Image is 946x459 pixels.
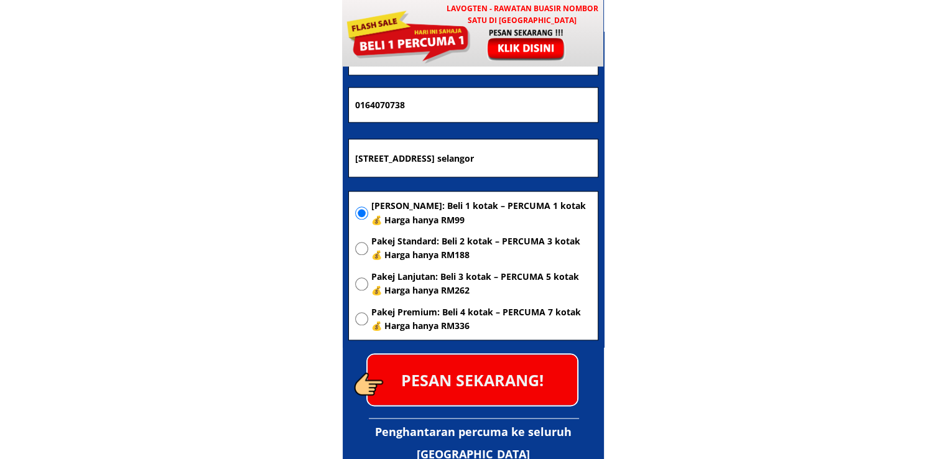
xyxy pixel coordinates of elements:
[352,139,595,177] input: Alamat
[371,270,591,298] span: Pakej Lanjutan: Beli 3 kotak – PERCUMA 5 kotak 💰 Harga hanya RM262
[440,2,604,26] h3: LAVOGTEN - Rawatan Buasir Nombor Satu di [GEOGRAPHIC_DATA]
[371,234,591,262] span: Pakej Standard: Beli 2 kotak – PERCUMA 3 kotak 💰 Harga hanya RM188
[352,88,595,123] input: Nombor Telefon Bimbit
[368,355,577,405] p: PESAN SEKARANG!
[371,305,591,333] span: Pakej Premium: Beli 4 kotak – PERCUMA 7 kotak 💰 Harga hanya RM336
[371,199,591,227] span: [PERSON_NAME]: Beli 1 kotak – PERCUMA 1 kotak 💰 Harga hanya RM99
